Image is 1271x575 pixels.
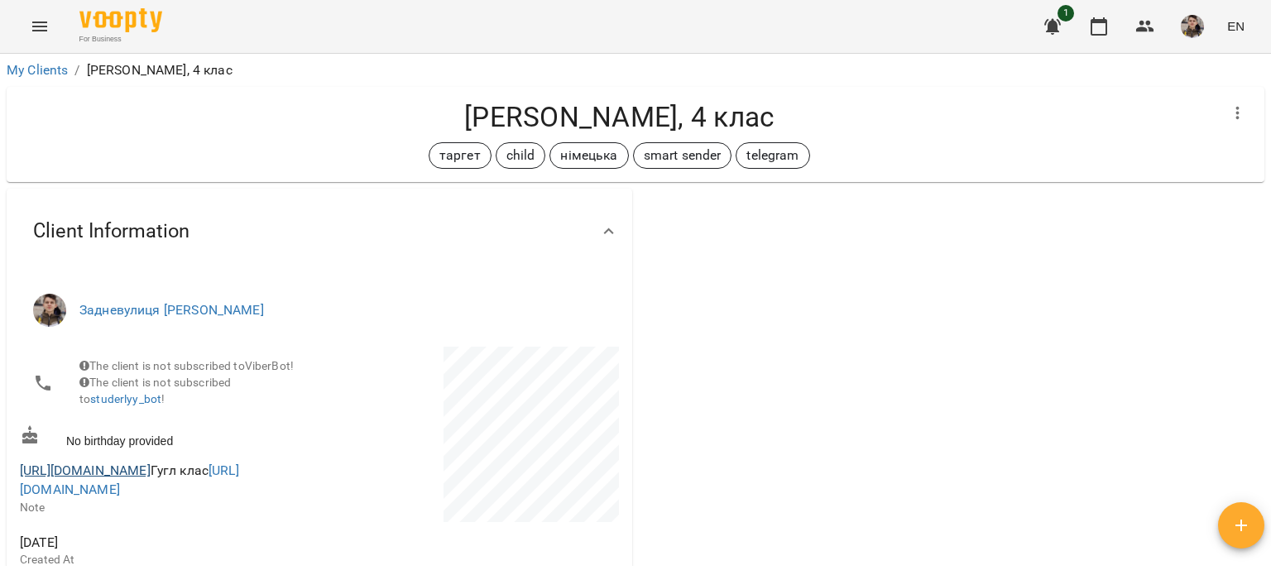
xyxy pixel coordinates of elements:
img: Voopty Logo [79,8,162,32]
h4: [PERSON_NAME], 4 клас [20,100,1218,134]
a: My Clients [7,62,68,78]
span: For Business [79,34,162,45]
a: [URL][DOMAIN_NAME] [20,462,151,478]
p: Created At [20,552,316,568]
p: Note [20,500,316,516]
div: smart sender [633,142,732,169]
p: німецька [560,146,617,165]
img: Задневулиця Кирило Владиславович [33,294,66,327]
span: Client Information [33,218,189,244]
div: таргет [429,142,492,169]
p: таргет [439,146,481,165]
li: / [74,60,79,80]
div: child [496,142,546,169]
img: fc1e08aabc335e9c0945016fe01e34a0.jpg [1181,15,1204,38]
div: німецька [549,142,628,169]
span: [DATE] [20,533,316,553]
a: studerlyy_bot [90,392,161,405]
p: smart sender [644,146,722,165]
div: telegram [736,142,809,169]
div: No birthday provided [17,422,319,453]
button: EN [1221,11,1251,41]
nav: breadcrumb [7,60,1264,80]
a: Задневулиця [PERSON_NAME] [79,302,264,318]
p: telegram [746,146,799,165]
p: [PERSON_NAME], 4 клас [87,60,233,80]
p: child [506,146,535,165]
span: The client is not subscribed to ViberBot! [79,359,294,372]
span: EN [1227,17,1245,35]
div: Client Information [7,189,632,274]
span: Гугл клас [20,462,239,498]
span: The client is not subscribed to ! [79,376,231,405]
button: Menu [20,7,60,46]
span: 1 [1058,5,1074,22]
